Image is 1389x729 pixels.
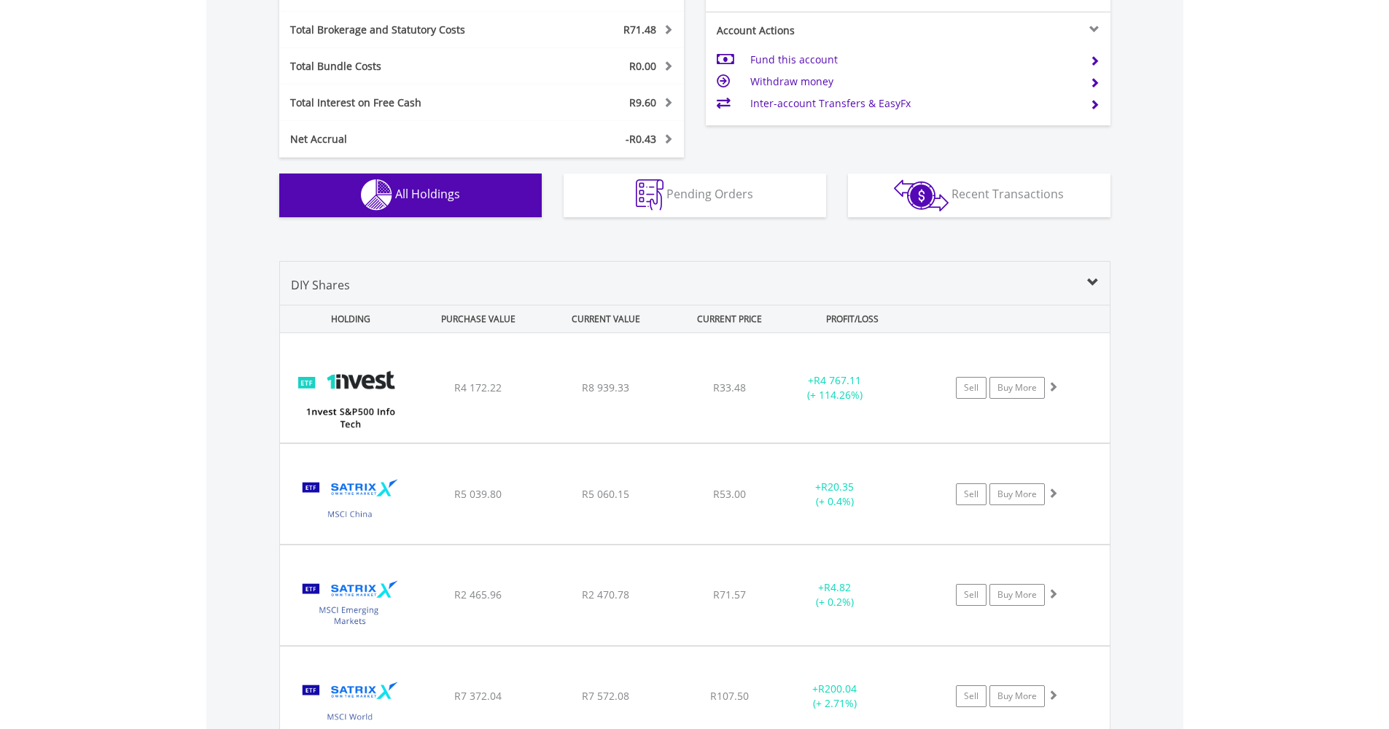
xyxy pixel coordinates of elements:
span: DIY Shares [291,277,350,293]
button: All Holdings [279,174,542,217]
span: R107.50 [710,689,749,703]
a: Sell [956,584,987,606]
div: PROFIT/LOSS [790,305,915,332]
a: Sell [956,377,987,399]
span: R7 372.04 [454,689,502,703]
img: TFSA.STXCHN.png [287,462,413,540]
span: R2 470.78 [582,588,629,601]
span: R71.57 [713,588,746,601]
button: Recent Transactions [848,174,1110,217]
div: + (+ 0.4%) [780,480,890,509]
div: CURRENT VALUE [544,305,669,332]
span: R4.82 [824,580,851,594]
span: R4 172.22 [454,381,502,394]
span: Pending Orders [666,186,753,202]
div: Account Actions [706,23,909,38]
span: All Holdings [395,186,460,202]
span: Recent Transactions [952,186,1064,202]
span: R5 039.80 [454,487,502,501]
span: R200.04 [818,682,857,695]
span: R9.60 [629,95,656,109]
div: Total Brokerage and Statutory Costs [279,23,515,37]
button: Pending Orders [564,174,826,217]
a: Buy More [989,584,1045,606]
span: R53.00 [713,487,746,501]
div: + (+ 0.2%) [780,580,890,609]
div: Total Interest on Free Cash [279,95,515,110]
img: TFSA.ETF5IT.png [287,351,413,439]
span: R8 939.33 [582,381,629,394]
a: Buy More [989,685,1045,707]
span: R20.35 [821,480,854,494]
a: Buy More [989,377,1045,399]
span: -R0.43 [626,132,656,146]
span: R4 767.11 [814,373,861,387]
div: CURRENT PRICE [671,305,787,332]
img: transactions-zar-wht.png [894,179,949,211]
div: + (+ 2.71%) [780,682,890,711]
span: R71.48 [623,23,656,36]
div: Total Bundle Costs [279,59,515,74]
img: pending_instructions-wht.png [636,179,664,211]
a: Sell [956,483,987,505]
a: Sell [956,685,987,707]
img: TFSA.STXEMG.png [287,564,413,642]
div: HOLDING [281,305,413,332]
div: + (+ 114.26%) [780,373,890,402]
div: Net Accrual [279,132,515,147]
td: Withdraw money [750,71,1078,93]
span: R7 572.08 [582,689,629,703]
span: R33.48 [713,381,746,394]
td: Fund this account [750,49,1078,71]
img: holdings-wht.png [361,179,392,211]
span: R2 465.96 [454,588,502,601]
a: Buy More [989,483,1045,505]
span: R5 060.15 [582,487,629,501]
div: PURCHASE VALUE [416,305,541,332]
span: R0.00 [629,59,656,73]
td: Inter-account Transfers & EasyFx [750,93,1078,114]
